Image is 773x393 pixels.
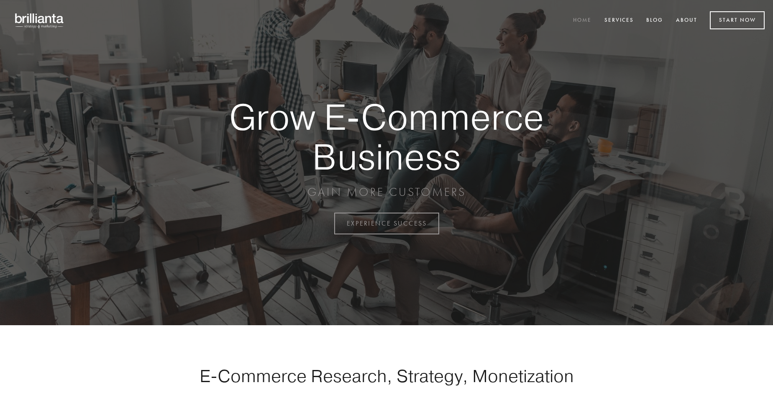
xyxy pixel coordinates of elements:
h1: E-Commerce Research, Strategy, Monetization [173,365,600,386]
a: Blog [641,14,668,28]
img: brillianta - research, strategy, marketing [8,8,71,33]
a: EXPERIENCE SUCCESS [334,213,439,234]
a: About [671,14,703,28]
a: Home [568,14,597,28]
strong: Grow E-Commerce Business [200,97,573,176]
p: GAIN MORE CUSTOMERS [200,185,573,200]
a: Services [599,14,639,28]
a: Start Now [710,11,765,29]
